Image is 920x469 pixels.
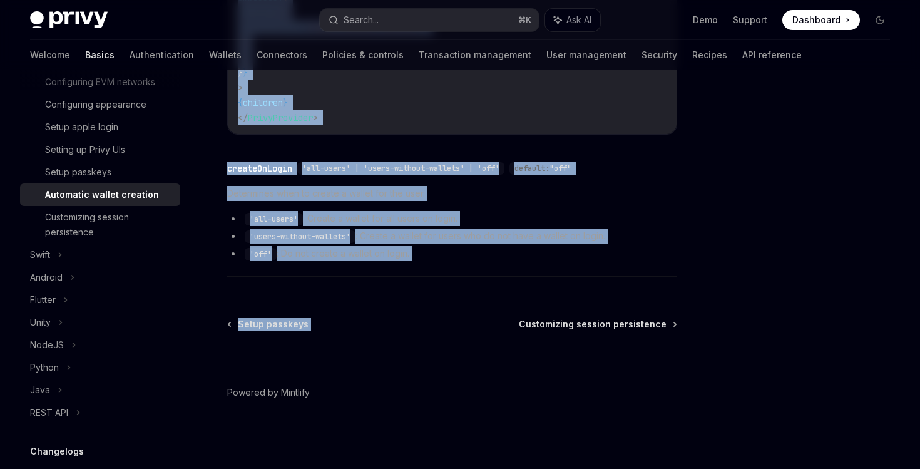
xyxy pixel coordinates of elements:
div: Android [30,270,63,285]
div: Flutter [30,292,56,307]
a: Configuring appearance [20,93,180,116]
div: Configuring appearance [45,97,146,112]
div: NodeJS [30,338,64,353]
div: Setup passkeys [45,165,111,180]
code: 'all-users' [245,213,303,225]
a: Setup passkeys [20,161,180,183]
span: </ [238,112,248,123]
a: Basics [85,40,115,70]
a: Setup apple login [20,116,180,138]
div: Automatic wallet creation [45,187,159,202]
span: Dashboard [792,14,841,26]
span: Ask AI [566,14,591,26]
img: dark logo [30,11,108,29]
span: > [313,112,318,123]
span: default: [514,163,549,173]
div: Unity [30,315,51,330]
li: : Do not create a wallet on login. [227,246,677,261]
span: ⌘ K [518,15,531,25]
a: Automatic wallet creation [20,183,180,206]
a: Dashboard [782,10,860,30]
button: Search...⌘K [320,9,538,31]
li: : Create a wallet for users who do not have a wallet on login. [227,229,677,244]
span: 'all-users' | 'users-without-wallets' | 'off' [302,163,499,173]
a: User management [546,40,626,70]
div: createOnLogin [227,162,292,175]
a: Powered by Mintlify [227,386,310,399]
a: Welcome [30,40,70,70]
span: } [238,67,243,78]
a: Security [641,40,677,70]
a: Transaction management [419,40,531,70]
button: Toggle dark mode [870,10,890,30]
div: Python [30,360,59,375]
div: Setup apple login [45,120,118,135]
span: children [243,97,283,108]
div: Search... [344,13,379,28]
a: Support [733,14,767,26]
div: Swift [30,247,50,262]
span: } [243,67,248,78]
a: Recipes [692,40,727,70]
span: } [283,97,288,108]
li: : Create a wallet for all users on login. [227,211,677,226]
div: Setting up Privy UIs [45,142,125,157]
a: Wallets [209,40,242,70]
span: Customizing session persistence [519,318,667,331]
code: 'users-without-wallets' [245,230,355,243]
a: Setup passkeys [228,318,309,331]
a: Authentication [130,40,194,70]
code: 'off' [245,248,277,260]
span: PrivyProvider [248,112,313,123]
span: { [238,97,243,108]
div: REST API [30,405,68,420]
a: Customizing session persistence [519,318,676,331]
div: Java [30,383,50,398]
a: Customizing session persistence [20,206,180,244]
h5: Changelogs [30,444,84,459]
a: Setting up Privy UIs [20,138,180,161]
a: Connectors [257,40,307,70]
div: Customizing session persistence [45,210,173,240]
a: Policies & controls [322,40,404,70]
span: > [238,82,243,93]
a: Demo [693,14,718,26]
span: Determines when to create a wallet for the user. [227,186,677,201]
a: API reference [742,40,802,70]
span: Setup passkeys [238,318,309,331]
span: "off" [549,163,571,173]
button: Ask AI [545,9,600,31]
